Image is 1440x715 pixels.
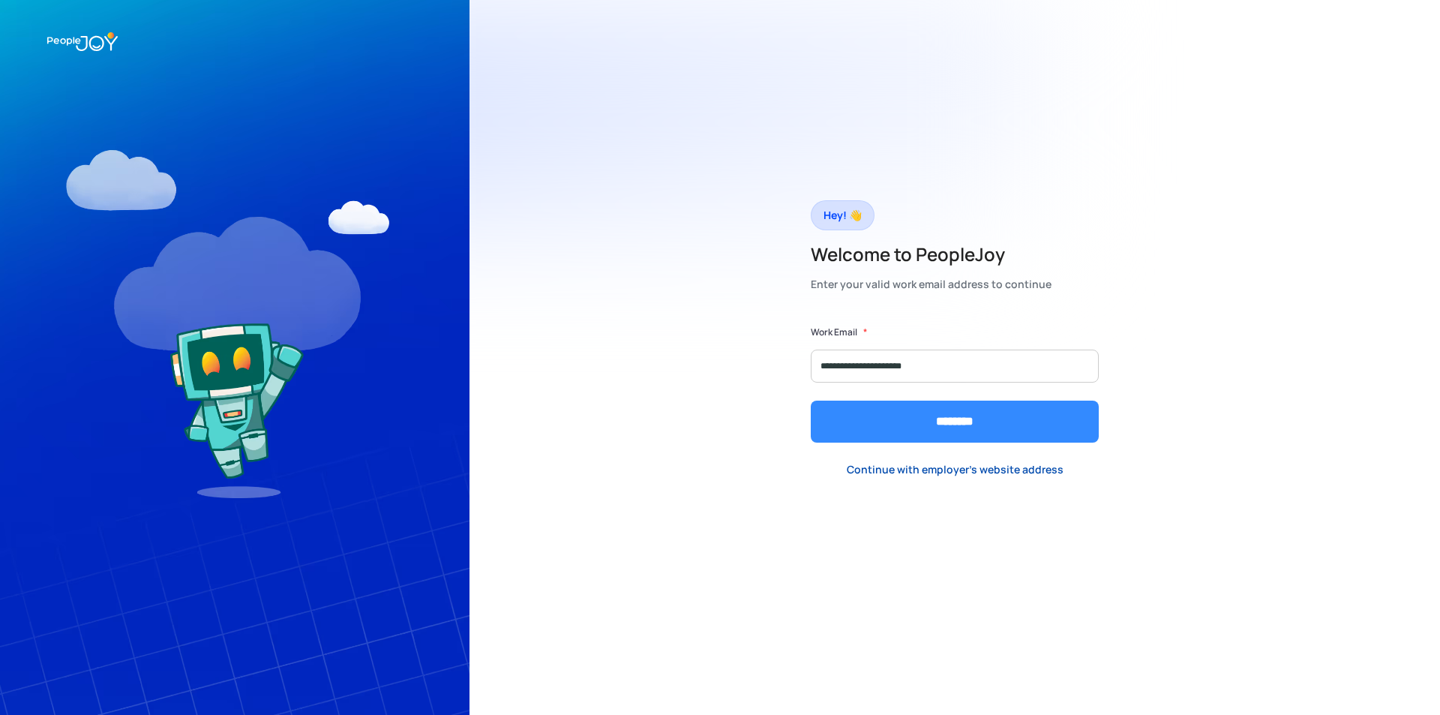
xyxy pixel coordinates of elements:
[811,325,1099,443] form: Form
[811,325,857,340] label: Work Email
[811,242,1051,266] h2: Welcome to PeopleJoy
[811,274,1051,295] div: Enter your valid work email address to continue
[835,454,1075,485] a: Continue with employer's website address
[823,205,862,226] div: Hey! 👋
[847,462,1063,477] div: Continue with employer's website address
